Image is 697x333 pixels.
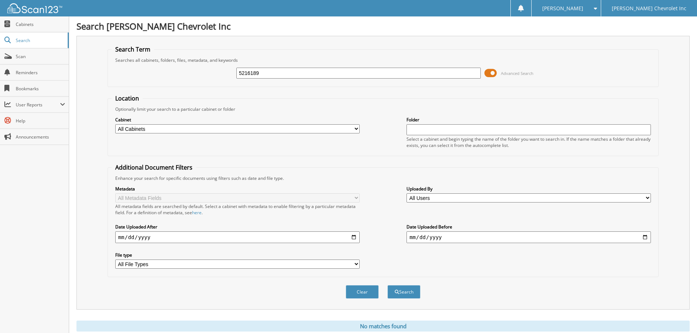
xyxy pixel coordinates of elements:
[16,37,64,43] span: Search
[346,285,379,299] button: Clear
[16,69,65,76] span: Reminders
[115,186,360,192] label: Metadata
[387,285,420,299] button: Search
[115,231,360,243] input: start
[112,57,655,63] div: Searches all cabinets, folders, files, metadata, and keywords
[406,117,651,123] label: Folder
[112,175,655,181] div: Enhance your search for specific documents using filters such as date and file type.
[501,71,533,76] span: Advanced Search
[16,86,65,92] span: Bookmarks
[406,136,651,148] div: Select a cabinet and begin typing the name of the folder you want to search in. If the name match...
[542,6,583,11] span: [PERSON_NAME]
[406,186,651,192] label: Uploaded By
[115,252,360,258] label: File type
[76,321,690,332] div: No matches found
[612,6,686,11] span: [PERSON_NAME] Chevrolet Inc
[112,106,655,112] div: Optionally limit your search to a particular cabinet or folder
[112,45,154,53] legend: Search Term
[7,3,62,13] img: scan123-logo-white.svg
[16,53,65,60] span: Scan
[112,163,196,171] legend: Additional Document Filters
[115,203,360,216] div: All metadata fields are searched by default. Select a cabinet with metadata to enable filtering b...
[192,209,202,216] a: here
[406,231,651,243] input: end
[16,134,65,140] span: Announcements
[16,118,65,124] span: Help
[115,117,360,123] label: Cabinet
[76,20,690,32] h1: Search [PERSON_NAME] Chevrolet Inc
[16,21,65,27] span: Cabinets
[112,94,143,102] legend: Location
[115,224,360,230] label: Date Uploaded After
[16,102,60,108] span: User Reports
[406,224,651,230] label: Date Uploaded Before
